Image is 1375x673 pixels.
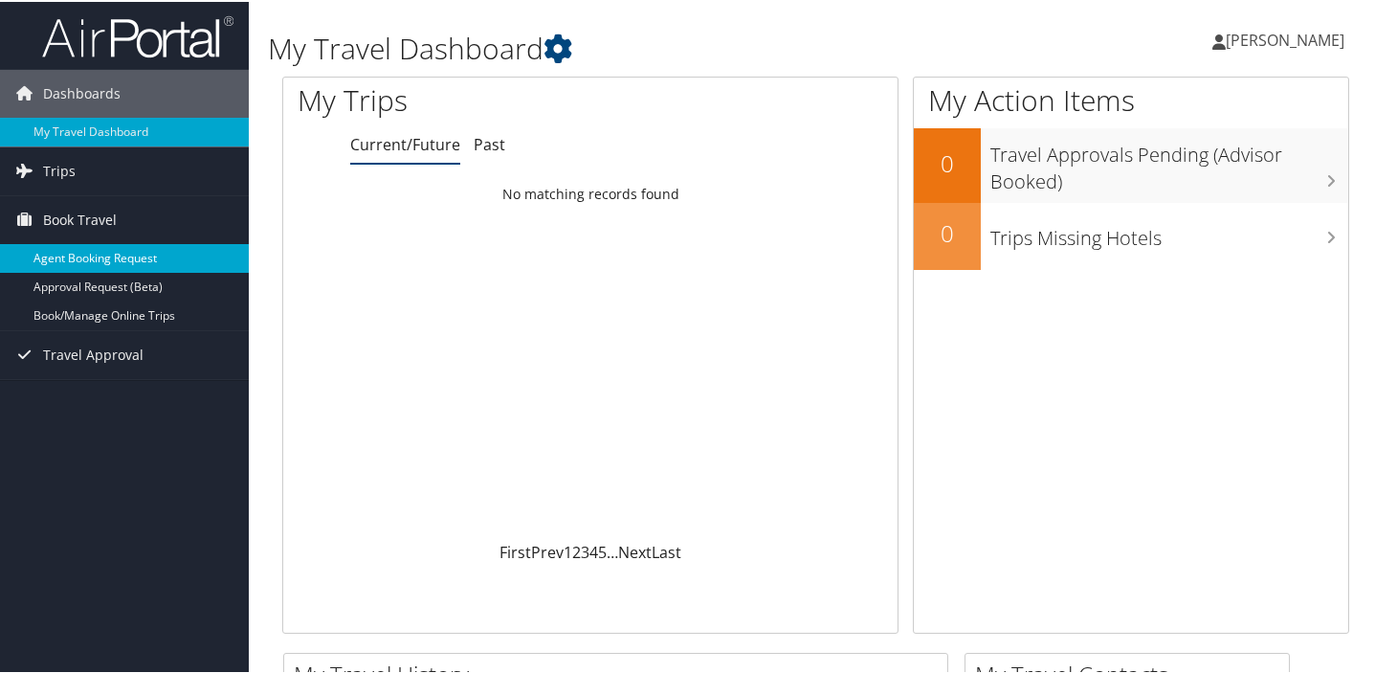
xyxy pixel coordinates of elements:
span: Dashboards [43,68,121,116]
a: 1 [564,540,572,561]
h3: Trips Missing Hotels [990,213,1348,250]
a: First [499,540,531,561]
span: Book Travel [43,194,117,242]
h1: My Trips [298,79,628,119]
a: 3 [581,540,589,561]
td: No matching records found [283,175,898,210]
a: Past [474,132,505,153]
h3: Travel Approvals Pending (Advisor Booked) [990,130,1348,193]
img: airportal-logo.png [42,12,233,57]
h1: My Travel Dashboard [268,27,998,67]
a: Prev [531,540,564,561]
a: [PERSON_NAME] [1212,10,1364,67]
h1: My Action Items [914,79,1348,119]
span: [PERSON_NAME] [1226,28,1344,49]
a: 0Travel Approvals Pending (Advisor Booked) [914,126,1348,200]
a: 0Trips Missing Hotels [914,201,1348,268]
a: 2 [572,540,581,561]
span: … [607,540,618,561]
a: 5 [598,540,607,561]
a: Last [652,540,681,561]
a: Current/Future [350,132,460,153]
a: Next [618,540,652,561]
h2: 0 [914,146,981,178]
a: 4 [589,540,598,561]
h2: 0 [914,215,981,248]
span: Trips [43,146,76,193]
span: Travel Approval [43,329,144,377]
